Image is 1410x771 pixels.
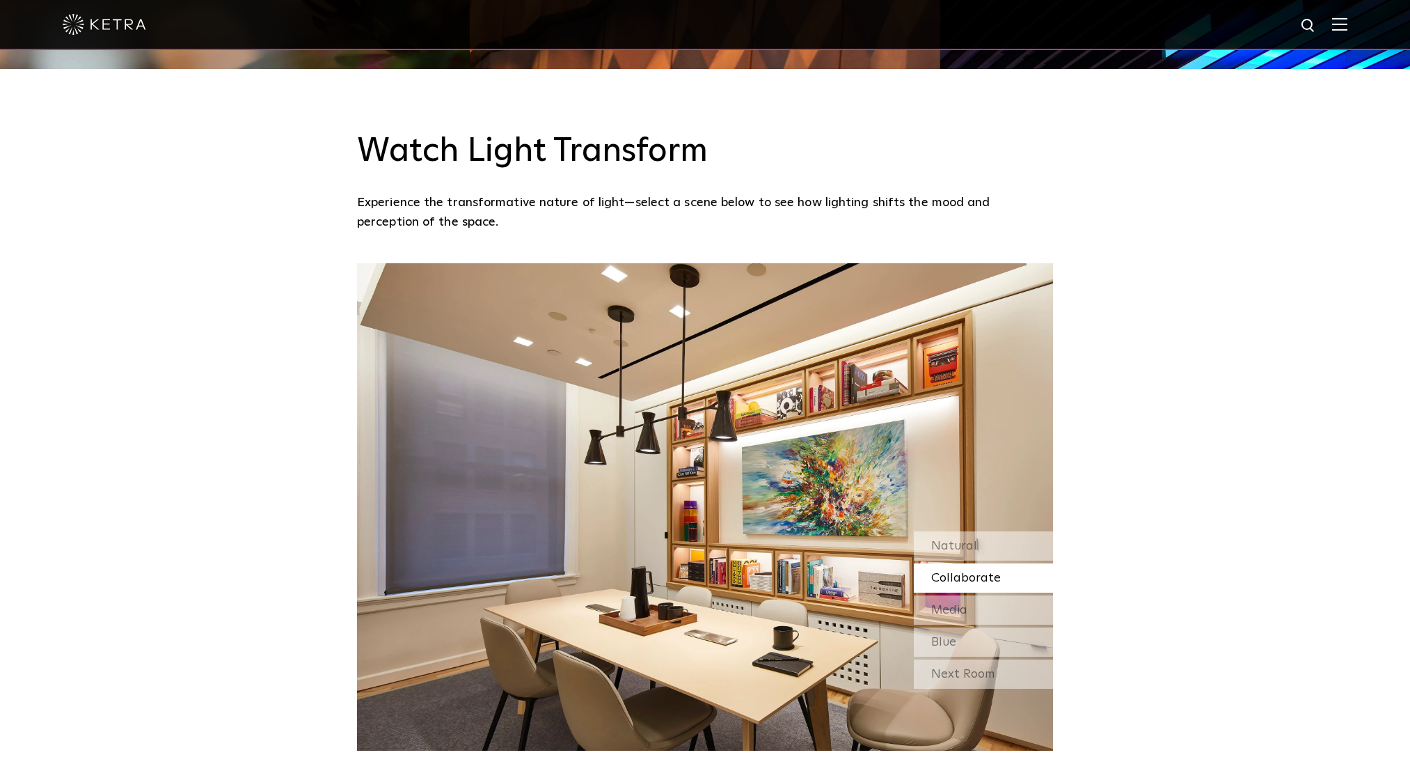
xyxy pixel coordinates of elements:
[357,263,1053,751] img: SS-Desktop-CEC-05
[357,193,1046,233] p: Experience the transformative nature of light—select a scene below to see how lighting shifts the...
[1300,17,1317,35] img: search icon
[357,132,1053,172] h3: Watch Light Transform
[931,572,1001,584] span: Collaborate
[931,604,967,616] span: Media
[63,14,146,35] img: ketra-logo-2019-white
[931,540,977,552] span: Natural
[914,660,1053,689] div: Next Room
[1332,17,1347,31] img: Hamburger%20Nav.svg
[931,636,956,648] span: Blue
